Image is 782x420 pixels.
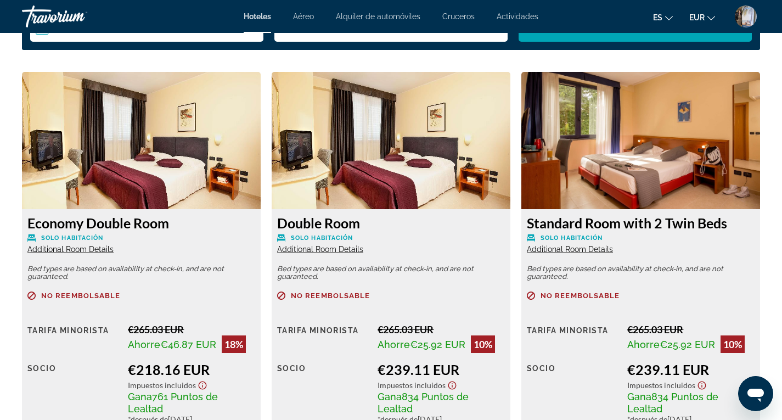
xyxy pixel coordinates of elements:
span: Ahorre [627,339,660,350]
a: Actividades [497,12,538,21]
div: Search widget [30,14,752,42]
h3: Economy Double Room [27,215,255,231]
div: 10% [721,335,745,353]
span: 834 Puntos de Lealtad [627,391,718,415]
div: €265.03 EUR [627,323,755,335]
span: Solo habitación [41,234,104,242]
div: Tarifa Minorista [527,323,619,353]
div: Tarifa Minorista [277,323,369,353]
div: Tarifa Minorista [27,323,120,353]
span: Impuestos incluidos [378,380,446,390]
span: Additional Room Details [27,245,114,254]
a: Cruceros [442,12,475,21]
img: User image [735,5,757,27]
span: No reembolsable [291,292,370,299]
span: 834 Puntos de Lealtad [378,391,469,415]
iframe: Botón para iniciar la ventana de mensajería [738,376,773,411]
p: Bed types are based on availability at check-in, and are not guaranteed. [527,265,755,281]
span: Gana [378,391,402,402]
div: €265.03 EUR [128,323,255,335]
div: €239.11 EUR [627,361,755,378]
img: Double Room [272,72,510,209]
div: €218.16 EUR [128,361,255,378]
button: Select check in and out date [30,14,263,42]
button: User Menu [732,5,760,28]
span: Ahorre [378,339,410,350]
button: Show Taxes and Fees disclaimer [196,378,209,390]
div: €265.03 EUR [378,323,505,335]
span: Solo habitación [541,234,603,242]
span: Impuestos incluidos [128,380,196,390]
img: Economy Double Room [22,72,261,209]
span: Additional Room Details [527,245,613,254]
a: Alquiler de automóviles [336,12,420,21]
span: No reembolsable [41,292,121,299]
div: 18% [222,335,246,353]
span: Additional Room Details [277,245,363,254]
div: €239.11 EUR [378,361,505,378]
img: Standard Room with 2 Twin Beds [521,72,760,209]
span: 761 Puntos de Lealtad [128,391,218,415]
span: €46.87 EUR [160,339,216,350]
span: Impuestos incluidos [627,380,695,390]
div: 10% [471,335,495,353]
p: Bed types are based on availability at check-in, and are not guaranteed. [27,265,255,281]
span: No reembolsable [541,292,620,299]
span: Gana [627,391,651,402]
button: Show Taxes and Fees disclaimer [695,378,708,390]
a: Aéreo [293,12,314,21]
span: EUR [689,13,705,22]
a: Hoteles [244,12,271,21]
button: Change language [653,9,673,25]
button: Change currency [689,9,715,25]
span: Solo habitación [291,234,353,242]
button: Show Taxes and Fees disclaimer [446,378,459,390]
span: €25.92 EUR [660,339,715,350]
span: €25.92 EUR [410,339,465,350]
span: Ahorre [128,339,160,350]
a: Travorium [22,2,132,31]
span: Gana [128,391,152,402]
h3: Double Room [277,215,505,231]
span: es [653,13,662,22]
p: Bed types are based on availability at check-in, and are not guaranteed. [277,265,505,281]
h3: Standard Room with 2 Twin Beds [527,215,755,231]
